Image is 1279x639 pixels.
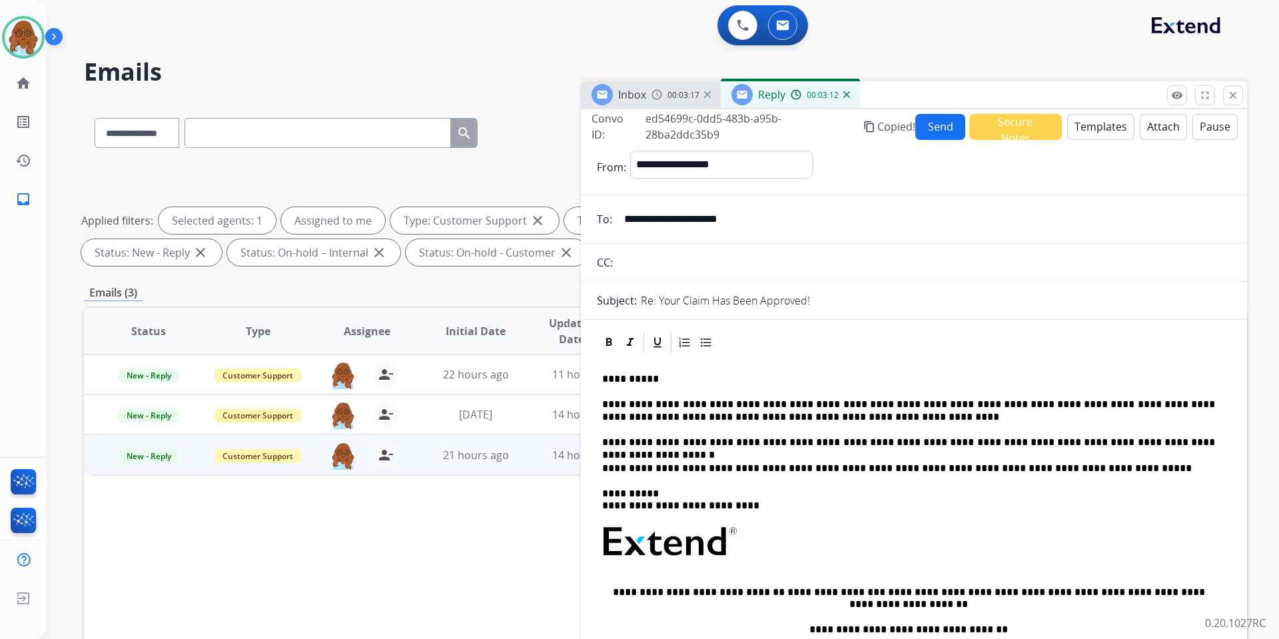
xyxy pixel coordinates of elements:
[969,114,1062,140] button: Secure Notes
[1205,615,1266,631] p: 0.20.1027RC
[597,293,637,309] p: Subject:
[552,367,618,382] span: 11 hours ago
[131,323,166,339] span: Status
[371,245,387,261] mat-icon: close
[863,121,875,133] mat-icon: content_copy
[696,332,716,352] div: Bullet List
[84,285,143,301] p: Emails (3)
[456,125,472,141] mat-icon: search
[330,361,356,389] img: agent-avatar
[861,111,915,143] button: Copied!
[530,213,546,229] mat-icon: close
[378,366,394,382] mat-icon: person_remove
[81,213,153,229] p: Applied filters:
[119,408,179,422] span: New - Reply
[330,442,356,470] img: agent-avatar
[542,315,602,347] span: Updated Date
[552,407,618,422] span: 14 hours ago
[558,245,574,261] mat-icon: close
[344,323,390,339] span: Assignee
[227,239,400,266] div: Status: On-hold – Internal
[214,449,301,463] span: Customer Support
[459,407,492,422] span: [DATE]
[877,119,915,135] span: Copied!
[84,59,1247,85] h2: Emails
[443,367,509,382] span: 22 hours ago
[446,323,506,339] span: Initial Date
[1140,114,1187,140] button: Attach
[5,19,42,56] img: avatar
[620,332,640,352] div: Italic
[119,449,179,463] span: New - Reply
[378,406,394,422] mat-icon: person_remove
[214,368,301,382] span: Customer Support
[390,207,559,234] div: Type: Customer Support
[443,448,509,462] span: 21 hours ago
[15,75,31,91] mat-icon: home
[214,408,301,422] span: Customer Support
[597,159,626,175] p: From:
[758,87,785,102] span: Reply
[647,332,667,352] div: Underline
[1171,89,1183,101] mat-icon: remove_red_eye
[1227,89,1239,101] mat-icon: close
[1192,114,1238,140] button: Pause
[564,207,739,234] div: Type: Shipping Protection
[667,90,699,101] span: 00:03:17
[597,211,612,227] p: To:
[246,323,270,339] span: Type
[675,332,695,352] div: Ordered List
[552,448,618,462] span: 14 hours ago
[645,111,781,142] span: ed54699c-0dd5-483b-a95b-28ba2ddc35b9
[378,447,394,463] mat-icon: person_remove
[15,153,31,169] mat-icon: history
[592,111,639,143] p: Convo ID:
[915,114,965,140] button: Send
[599,332,619,352] div: Bold
[15,191,31,207] mat-icon: inbox
[406,239,588,266] div: Status: On-hold - Customer
[281,207,385,234] div: Assigned to me
[1067,114,1134,140] button: Templates
[807,90,839,101] span: 00:03:12
[159,207,276,234] div: Selected agents: 1
[330,401,356,429] img: agent-avatar
[1199,89,1211,101] mat-icon: fullscreen
[597,255,613,271] p: CC:
[15,114,31,130] mat-icon: list_alt
[81,239,222,266] div: Status: New - Reply
[193,245,209,261] mat-icon: close
[119,368,179,382] span: New - Reply
[618,87,646,102] span: Inbox
[641,293,810,309] p: Re: Your Claim Has Been Approved!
